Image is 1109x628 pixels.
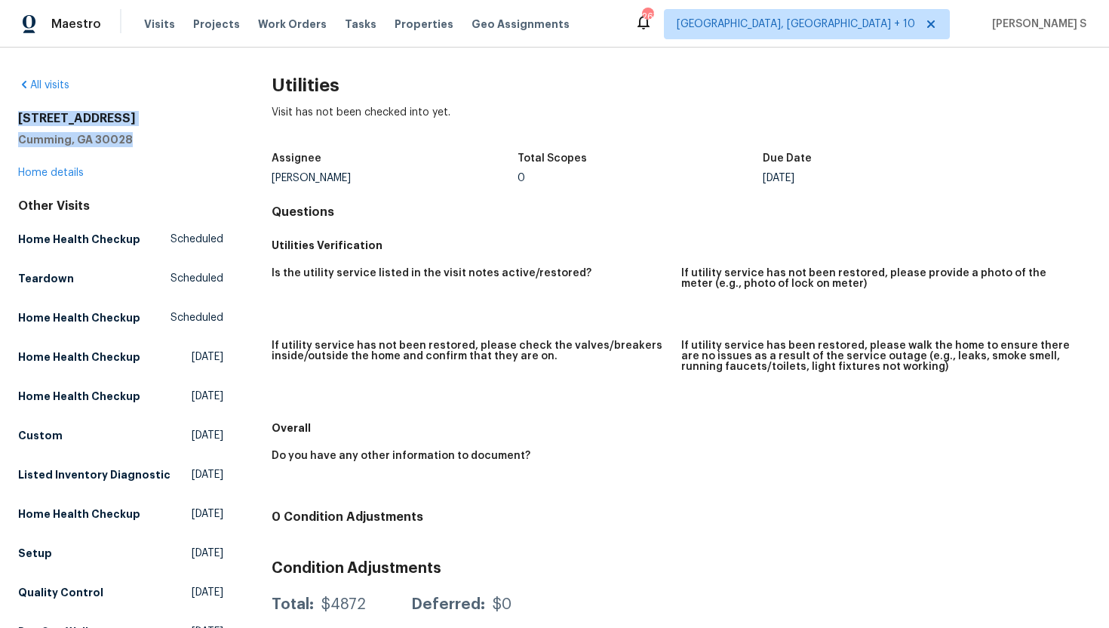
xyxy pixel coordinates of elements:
[18,310,140,325] h5: Home Health Checkup
[272,268,591,279] h5: Is the utility service listed in the visit notes active/restored?
[272,238,1091,253] h5: Utilities Verification
[192,349,223,365] span: [DATE]
[18,226,223,253] a: Home Health CheckupScheduled
[763,173,1009,183] div: [DATE]
[18,500,223,528] a: Home Health Checkup[DATE]
[493,597,511,612] div: $0
[642,9,653,24] div: 267
[18,540,223,567] a: Setup[DATE]
[18,506,140,522] h5: Home Health Checkup
[272,153,321,164] h5: Assignee
[18,461,223,488] a: Listed Inventory Diagnostic[DATE]
[18,585,103,600] h5: Quality Control
[518,173,763,183] div: 0
[18,428,63,443] h5: Custom
[192,467,223,482] span: [DATE]
[681,340,1079,372] h5: If utility service has been restored, please walk the home to ensure there are no issues as a res...
[18,343,223,371] a: Home Health Checkup[DATE]
[272,78,1091,93] h2: Utilities
[321,597,366,612] div: $4872
[18,199,223,214] div: Other Visits
[258,17,327,32] span: Work Orders
[986,17,1086,32] span: [PERSON_NAME] S
[18,304,223,331] a: Home Health CheckupScheduled
[192,546,223,561] span: [DATE]
[18,389,140,404] h5: Home Health Checkup
[18,349,140,365] h5: Home Health Checkup
[170,232,223,247] span: Scheduled
[18,422,223,449] a: Custom[DATE]
[18,111,223,126] h2: [STREET_ADDRESS]
[345,19,376,29] span: Tasks
[411,597,485,612] div: Deferred:
[18,232,140,247] h5: Home Health Checkup
[18,579,223,606] a: Quality Control[DATE]
[18,546,52,561] h5: Setup
[18,168,84,178] a: Home details
[272,561,1091,576] h3: Condition Adjustments
[170,310,223,325] span: Scheduled
[272,205,1091,220] h4: Questions
[395,17,453,32] span: Properties
[763,153,812,164] h5: Due Date
[18,271,74,286] h5: Teardown
[18,80,69,91] a: All visits
[192,585,223,600] span: [DATE]
[192,428,223,443] span: [DATE]
[518,153,587,164] h5: Total Scopes
[18,383,223,410] a: Home Health Checkup[DATE]
[272,105,1091,144] div: Visit has not been checked into yet.
[272,597,314,612] div: Total:
[144,17,175,32] span: Visits
[272,340,669,362] h5: If utility service has not been restored, please check the valves/breakers inside/outside the hom...
[272,451,530,461] h5: Do you have any other information to document?
[193,17,240,32] span: Projects
[272,509,1091,525] h4: 0 Condition Adjustments
[272,420,1091,436] h5: Overall
[18,132,223,147] h5: Cumming, GA 30028
[18,265,223,292] a: TeardownScheduled
[51,17,101,32] span: Maestro
[681,268,1079,289] h5: If utility service has not been restored, please provide a photo of the meter (e.g., photo of loc...
[272,173,518,183] div: [PERSON_NAME]
[472,17,570,32] span: Geo Assignments
[170,271,223,286] span: Scheduled
[192,389,223,404] span: [DATE]
[192,506,223,522] span: [DATE]
[18,467,170,482] h5: Listed Inventory Diagnostic
[677,17,915,32] span: [GEOGRAPHIC_DATA], [GEOGRAPHIC_DATA] + 10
